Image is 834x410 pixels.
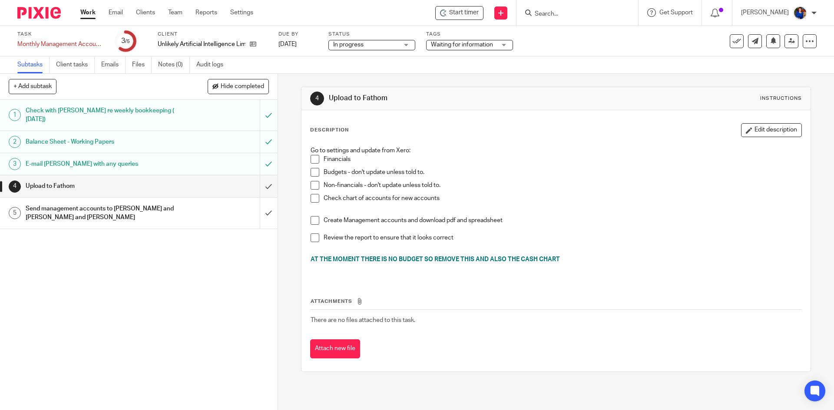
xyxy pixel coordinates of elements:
[324,168,801,177] p: Budgets - don't update unless told to.
[329,94,575,103] h1: Upload to Fathom
[760,95,802,102] div: Instructions
[9,207,21,219] div: 5
[17,7,61,19] img: Pixie
[221,83,264,90] span: Hide completed
[158,40,245,49] p: Unlikely Artificial Intelligence Limited
[9,180,21,193] div: 4
[333,42,364,48] span: In progress
[310,127,349,134] p: Description
[26,135,176,148] h1: Balance Sheet - Working Papers
[26,104,176,126] h1: Check with [PERSON_NAME] re weekly bookkeeping ( [DATE])
[324,181,801,190] p: Non-financials - don't update unless told to.
[793,6,807,20] img: Nicole.jpeg
[208,79,269,94] button: Hide completed
[324,155,801,164] p: Financials
[17,40,104,49] div: Monthly Management Accounts - Unlikely AI
[17,56,50,73] a: Subtasks
[311,256,560,262] span: AT THE MOMENT THERE IS NO BUDGET SO REMOVE THIS AND ALSO THE CASH CHART
[80,8,96,17] a: Work
[278,31,318,38] label: Due by
[195,8,217,17] a: Reports
[136,8,155,17] a: Clients
[449,8,479,17] span: Start timer
[56,56,95,73] a: Client tasks
[311,299,352,304] span: Attachments
[132,56,152,73] a: Files
[9,158,21,170] div: 3
[741,8,789,17] p: [PERSON_NAME]
[310,92,324,105] div: 4
[26,202,176,224] h1: Send management accounts to [PERSON_NAME] and [PERSON_NAME] and [PERSON_NAME]
[26,157,176,171] h1: E-mail [PERSON_NAME] with any queries
[26,180,176,193] h1: Upload to Fathom
[534,10,612,18] input: Search
[121,36,130,46] div: 3
[109,8,123,17] a: Email
[311,317,415,323] span: There are no files attached to this task.
[158,31,268,38] label: Client
[310,339,360,359] button: Attach new file
[125,39,130,44] small: /5
[158,56,190,73] a: Notes (0)
[431,42,493,48] span: Waiting for information
[324,216,801,225] p: Create Management accounts and download pdf and spreadsheet
[17,31,104,38] label: Task
[328,31,415,38] label: Status
[230,8,253,17] a: Settings
[101,56,126,73] a: Emails
[196,56,230,73] a: Audit logs
[9,136,21,148] div: 2
[741,123,802,137] button: Edit description
[278,41,297,47] span: [DATE]
[324,194,801,203] p: Check chart of accounts for new accounts
[9,79,56,94] button: + Add subtask
[9,109,21,121] div: 1
[324,233,801,242] p: Review the report to ensure that it looks correct
[168,8,182,17] a: Team
[435,6,483,20] div: Unlikely Artificial Intelligence Limited - Monthly Management Accounts - Unlikely AI
[659,10,693,16] span: Get Support
[426,31,513,38] label: Tags
[311,146,801,155] p: Go to settings and update from Xero:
